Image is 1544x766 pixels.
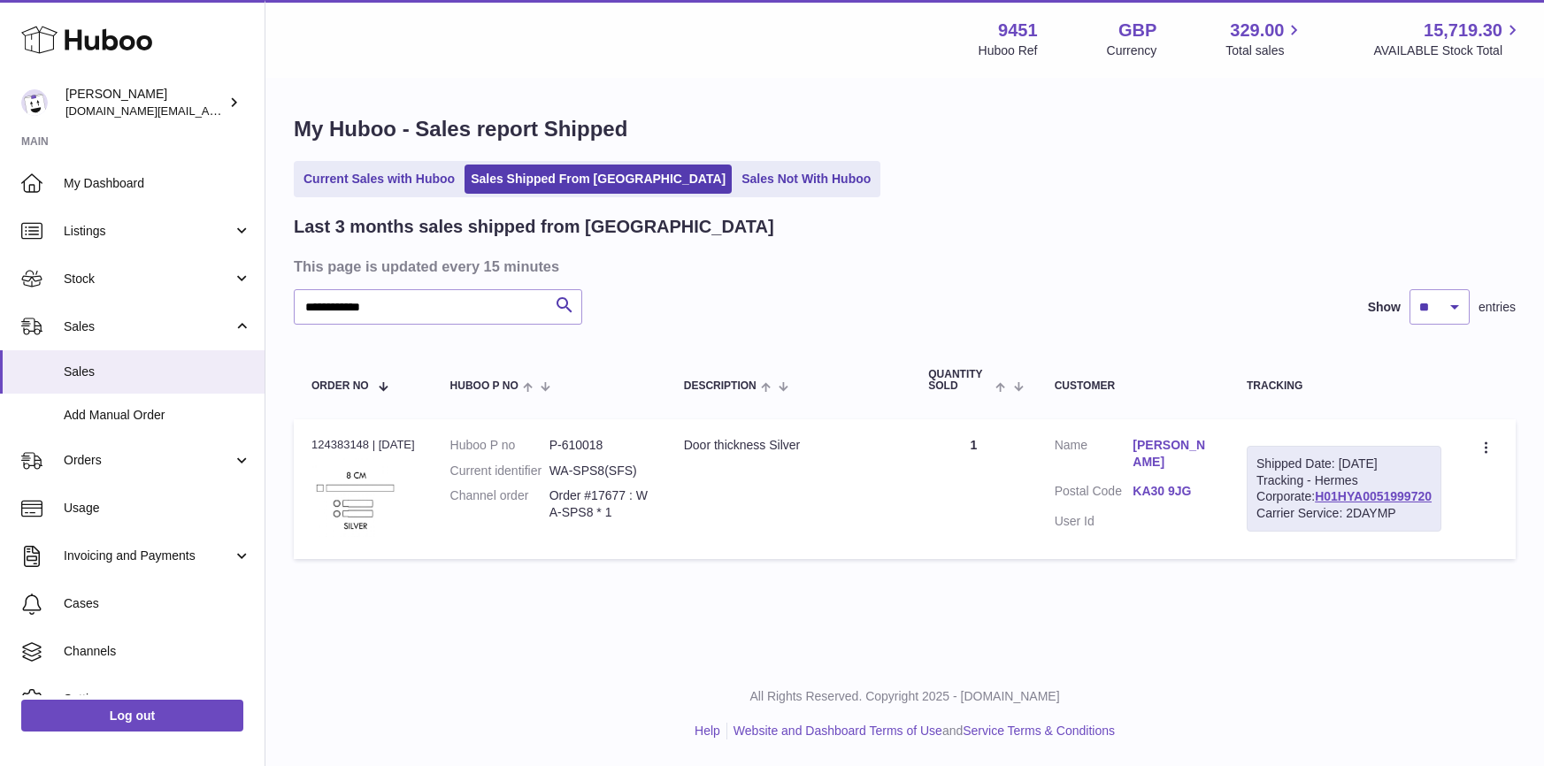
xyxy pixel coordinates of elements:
span: Huboo P no [450,380,519,392]
span: AVAILABLE Stock Total [1373,42,1523,59]
a: Sales Not With Huboo [735,165,877,194]
div: Shipped Date: [DATE] [1256,456,1432,472]
div: Door thickness Silver [684,437,894,454]
dt: Current identifier [450,463,549,479]
span: Order No [311,380,369,392]
img: 94511700516707.jpg [311,458,400,537]
dd: WA-SPS8(SFS) [549,463,649,479]
a: [PERSON_NAME] [1133,437,1211,471]
span: 329.00 [1230,19,1284,42]
a: Help [695,724,720,738]
div: 124383148 | [DATE] [311,437,415,453]
span: Settings [64,691,251,708]
span: Listings [64,223,233,240]
img: amir.ch@gmail.com [21,89,48,116]
span: [DOMAIN_NAME][EMAIL_ADDRESS][DOMAIN_NAME] [65,103,352,118]
span: Add Manual Order [64,407,251,424]
a: Current Sales with Huboo [297,165,461,194]
div: Tracking - Hermes Corporate: [1247,446,1441,532]
li: and [727,723,1115,739]
a: Service Terms & Conditions [963,724,1115,738]
div: Currency [1107,42,1157,59]
dt: Huboo P no [450,437,549,454]
span: Channels [64,643,251,660]
span: Invoicing and Payments [64,548,233,564]
span: Orders [64,452,233,469]
dt: Channel order [450,487,549,521]
span: Total sales [1225,42,1304,59]
div: Carrier Service: 2DAYMP [1256,505,1432,522]
a: KA30 9JG [1133,483,1211,500]
a: Website and Dashboard Terms of Use [734,724,942,738]
strong: 9451 [998,19,1038,42]
span: My Dashboard [64,175,251,192]
span: Cases [64,595,251,612]
div: Customer [1055,380,1211,392]
p: All Rights Reserved. Copyright 2025 - [DOMAIN_NAME] [280,688,1530,705]
dd: P-610018 [549,437,649,454]
span: entries [1479,299,1516,316]
dt: Name [1055,437,1133,475]
div: Tracking [1247,380,1441,392]
a: 329.00 Total sales [1225,19,1304,59]
span: Sales [64,364,251,380]
a: H01HYA0051999720 [1315,489,1432,503]
span: Description [684,380,757,392]
a: 15,719.30 AVAILABLE Stock Total [1373,19,1523,59]
span: Quantity Sold [928,369,991,392]
dt: Postal Code [1055,483,1133,504]
h3: This page is updated every 15 minutes [294,257,1511,276]
dt: User Id [1055,513,1133,530]
a: Log out [21,700,243,732]
div: Huboo Ref [979,42,1038,59]
span: Sales [64,318,233,335]
td: 1 [910,419,1036,559]
div: [PERSON_NAME] [65,86,225,119]
span: Stock [64,271,233,287]
a: Sales Shipped From [GEOGRAPHIC_DATA] [465,165,732,194]
strong: GBP [1118,19,1156,42]
h1: My Huboo - Sales report Shipped [294,115,1516,143]
h2: Last 3 months sales shipped from [GEOGRAPHIC_DATA] [294,215,774,239]
label: Show [1368,299,1401,316]
dd: Order #17677 : WA-SPS8 * 1 [549,487,649,521]
span: Usage [64,500,251,517]
span: 15,719.30 [1424,19,1502,42]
